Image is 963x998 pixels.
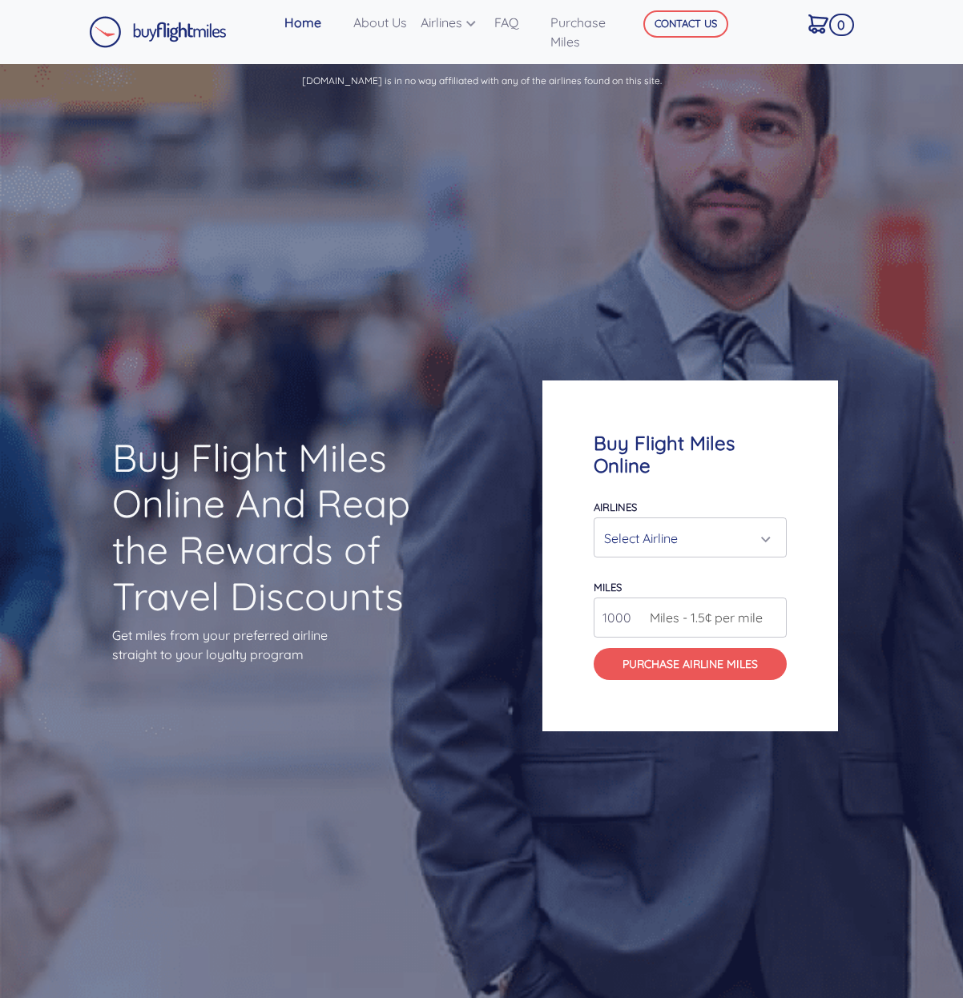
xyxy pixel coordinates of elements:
span: 0 [829,14,854,36]
a: Purchase Miles [544,6,631,58]
p: Get miles from your preferred airline straight to your loyalty program [112,626,421,664]
a: FAQ [488,6,544,38]
div: Select Airline [604,523,767,553]
button: Purchase Airline Miles [594,648,787,680]
button: CONTACT US [643,10,728,38]
a: Buy Flight Miles Logo [89,12,227,52]
span: Miles - 1.5¢ per mile [642,608,763,627]
label: miles [594,581,622,594]
button: Select Airline [594,517,787,557]
a: Airlines [414,6,488,38]
h4: Buy Flight Miles Online [594,432,787,478]
label: Airlines [594,501,637,513]
a: About Us [347,6,414,38]
a: 0 [802,6,851,40]
img: Buy Flight Miles Logo [89,16,227,48]
a: Home [278,6,347,38]
img: Cart [808,14,828,34]
h1: Buy Flight Miles Online And Reap the Rewards of Travel Discounts [112,435,421,619]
